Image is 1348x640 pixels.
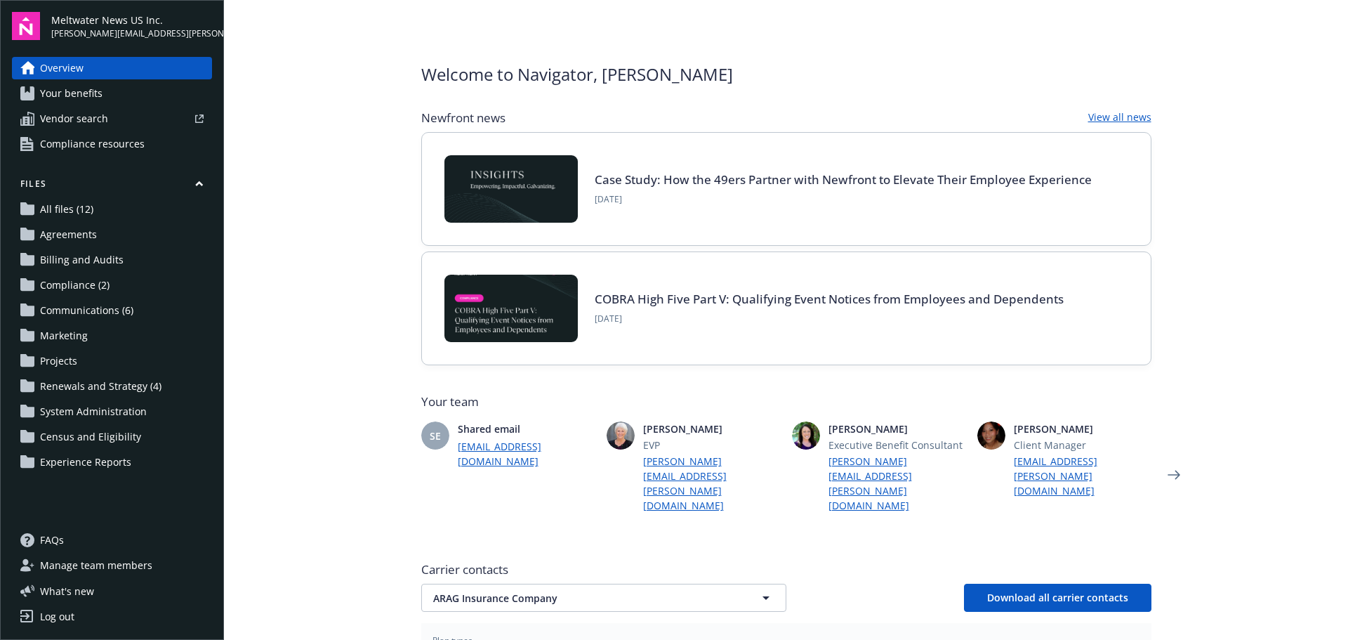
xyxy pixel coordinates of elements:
[421,584,786,612] button: ARAG Insurance Company
[40,299,133,322] span: Communications (6)
[40,274,110,296] span: Compliance (2)
[40,400,147,423] span: System Administration
[458,422,595,436] span: Shared email
[12,12,40,40] img: navigator-logo.svg
[828,422,966,436] span: [PERSON_NAME]
[458,439,595,469] a: [EMAIL_ADDRESS][DOMAIN_NAME]
[40,451,131,474] span: Experience Reports
[433,591,725,606] span: ARAG Insurance Company
[51,13,212,27] span: Meltwater News US Inc.
[828,438,966,452] span: Executive Benefit Consultant
[40,198,93,221] span: All files (12)
[40,584,94,599] span: What ' s new
[12,325,212,347] a: Marketing
[40,529,64,551] span: FAQs
[421,561,1151,578] span: Carrier contacts
[12,529,212,551] a: FAQs
[12,375,212,398] a: Renewals and Strategy (4)
[12,249,212,271] a: Billing and Audits
[792,422,820,450] img: photo
[421,110,505,126] span: Newfront news
[12,178,212,195] button: Files
[430,429,441,443] span: SE
[12,426,212,448] a: Census and Eligibility
[421,62,733,87] span: Welcome to Navigator , [PERSON_NAME]
[421,393,1151,410] span: Your team
[607,422,635,450] img: photo
[40,350,77,372] span: Projects
[595,171,1092,188] a: Case Study: How the 49ers Partner with Newfront to Elevate Their Employee Experience
[40,223,97,246] span: Agreements
[12,57,212,79] a: Overview
[12,223,212,246] a: Agreements
[595,193,1092,206] span: [DATE]
[1014,422,1151,436] span: [PERSON_NAME]
[1014,454,1151,498] a: [EMAIL_ADDRESS][PERSON_NAME][DOMAIN_NAME]
[40,57,84,79] span: Overview
[12,274,212,296] a: Compliance (2)
[40,82,103,105] span: Your benefits
[12,554,212,577] a: Manage team members
[40,325,88,347] span: Marketing
[40,107,108,130] span: Vendor search
[12,133,212,155] a: Compliance resources
[1163,464,1185,486] a: Next
[12,400,212,423] a: System Administration
[40,249,124,271] span: Billing and Audits
[51,27,212,40] span: [PERSON_NAME][EMAIL_ADDRESS][PERSON_NAME][DOMAIN_NAME]
[595,291,1064,307] a: COBRA High Five Part V: Qualifying Event Notices from Employees and Dependents
[40,606,74,628] div: Log out
[12,299,212,322] a: Communications (6)
[828,454,966,513] a: [PERSON_NAME][EMAIL_ADDRESS][PERSON_NAME][DOMAIN_NAME]
[12,198,212,221] a: All files (12)
[987,591,1128,604] span: Download all carrier contacts
[12,584,117,599] button: What's new
[595,313,1064,325] span: [DATE]
[40,375,161,398] span: Renewals and Strategy (4)
[40,133,145,155] span: Compliance resources
[1014,438,1151,452] span: Client Manager
[12,350,212,372] a: Projects
[12,107,212,130] a: Vendor search
[40,426,141,448] span: Census and Eligibility
[643,454,781,513] a: [PERSON_NAME][EMAIL_ADDRESS][PERSON_NAME][DOMAIN_NAME]
[12,82,212,105] a: Your benefits
[444,275,578,342] img: BLOG-Card Image - Compliance - COBRA High Five Pt 5 - 09-11-25.jpg
[444,155,578,223] img: Card Image - INSIGHTS copy.png
[964,584,1151,612] button: Download all carrier contacts
[977,422,1005,450] img: photo
[12,451,212,474] a: Experience Reports
[643,438,781,452] span: EVP
[51,12,212,40] button: Meltwater News US Inc.[PERSON_NAME][EMAIL_ADDRESS][PERSON_NAME][DOMAIN_NAME]
[1088,110,1151,126] a: View all news
[643,422,781,436] span: [PERSON_NAME]
[40,554,152,577] span: Manage team members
